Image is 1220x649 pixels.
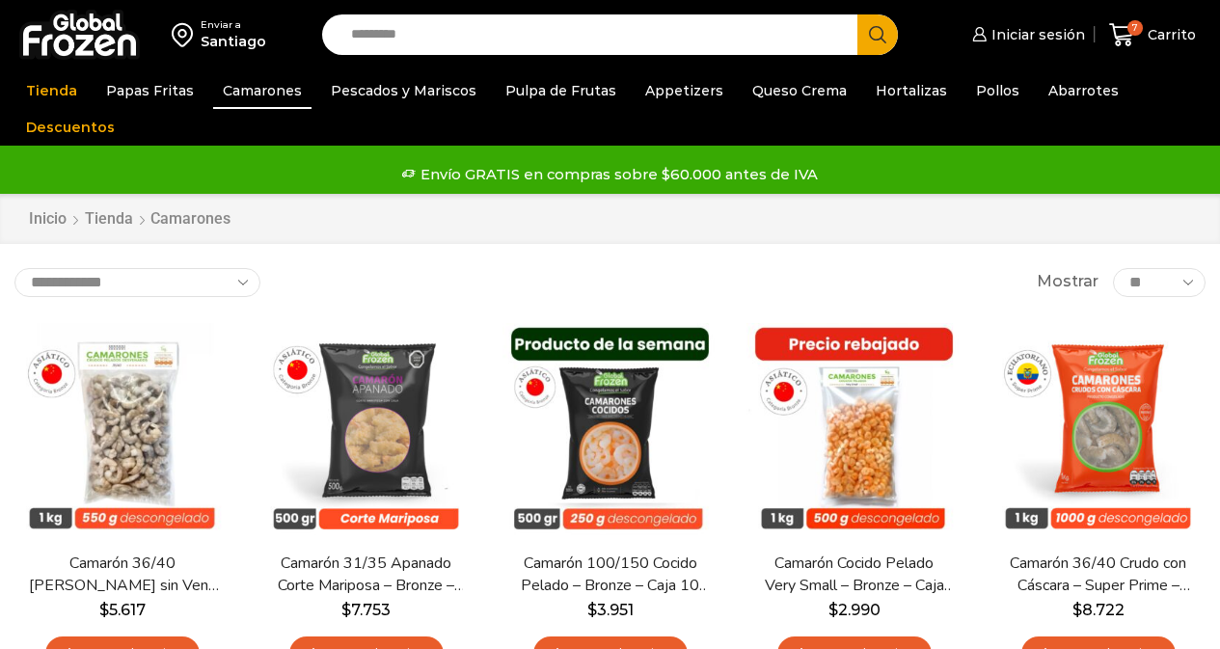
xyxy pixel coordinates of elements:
[1143,25,1196,44] span: Carrito
[967,15,1085,54] a: Iniciar sesión
[28,208,230,230] nav: Breadcrumb
[1037,271,1098,293] span: Mostrar
[636,72,733,109] a: Appetizers
[857,14,898,55] button: Search button
[28,208,68,230] a: Inicio
[1001,553,1195,597] a: Camarón 36/40 Crudo con Cáscara – Super Prime – Caja 10 kg
[269,553,463,597] a: Camarón 31/35 Apanado Corte Mariposa – Bronze – Caja 5 kg
[828,601,881,619] bdi: 2.990
[1072,601,1125,619] bdi: 8.722
[1072,601,1082,619] span: $
[496,72,626,109] a: Pulpa de Frutas
[14,268,260,297] select: Pedido de la tienda
[966,72,1029,109] a: Pollos
[513,553,707,597] a: Camarón 100/150 Cocido Pelado – Bronze – Caja 10 kg
[866,72,957,109] a: Hortalizas
[201,32,266,51] div: Santiago
[757,553,951,597] a: Camarón Cocido Pelado Very Small – Bronze – Caja 10 kg
[99,601,109,619] span: $
[172,18,201,51] img: address-field-icon.svg
[587,601,597,619] span: $
[213,72,312,109] a: Camarones
[1104,13,1201,58] a: 7 Carrito
[16,109,124,146] a: Descuentos
[84,208,134,230] a: Tienda
[987,25,1085,44] span: Iniciar sesión
[25,553,219,597] a: Camarón 36/40 [PERSON_NAME] sin Vena – Bronze – Caja 10 kg
[587,601,634,619] bdi: 3.951
[1127,20,1143,36] span: 7
[743,72,856,109] a: Queso Crema
[321,72,486,109] a: Pescados y Mariscos
[201,18,266,32] div: Enviar a
[99,601,146,619] bdi: 5.617
[96,72,203,109] a: Papas Fritas
[828,601,838,619] span: $
[341,601,391,619] bdi: 7.753
[341,601,351,619] span: $
[16,72,87,109] a: Tienda
[150,209,230,228] h1: Camarones
[1039,72,1128,109] a: Abarrotes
